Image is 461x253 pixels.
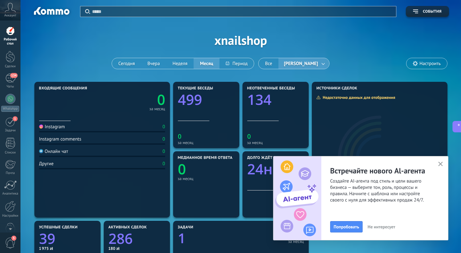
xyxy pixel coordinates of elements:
h2: Встречайте нового Al-агента [330,166,448,176]
span: Текущие беседы [178,86,213,91]
div: Задачи [1,129,20,133]
text: 39 [39,229,55,248]
span: Медианное время ответа [178,156,233,160]
div: Другие [39,161,54,167]
div: за месяц [178,176,235,181]
div: WhatsApp [1,106,19,112]
button: Сегодня [112,58,141,69]
button: Месяц [194,58,219,69]
span: Аккаунт [4,14,16,18]
span: Не интересует [368,225,395,229]
text: 1 [178,229,186,247]
div: за месяц [247,140,304,145]
div: Списки [1,151,20,155]
span: Неотвеченные беседы [247,86,295,91]
span: Успешные сделки [39,225,78,230]
div: Онлайн чат [39,148,68,154]
div: 1 975 zł [39,246,96,251]
span: 134 [10,73,17,78]
div: Instagram comments [39,136,81,142]
text: 134 [247,90,271,109]
button: [PERSON_NAME] [278,58,329,69]
text: 24н [247,160,273,179]
div: Почта [1,171,20,175]
div: Рабочий стол [1,38,20,46]
span: [PERSON_NAME] [283,59,319,68]
div: Настройки [1,214,20,218]
span: Попробовать [334,225,359,229]
span: Долго ждёт ответа [247,156,288,160]
img: ai_agent_activation_popup_RU.png [273,156,321,240]
button: Все [259,58,278,69]
text: 499 [178,90,202,109]
div: за месяц [242,240,304,243]
span: 1 [13,116,18,121]
div: 0 [162,148,165,154]
div: Instagram [39,124,65,130]
span: Создайте AI-агента под стиль и цели вашего бизнеса — выберите тон, роль, процессы и правила. Начн... [330,178,448,203]
div: 0 [162,136,165,142]
text: 0 [178,132,181,141]
a: 24н [247,160,304,179]
div: Сделки [1,64,20,69]
span: 5 [11,236,16,241]
div: 180 zł [108,246,165,251]
button: Период [219,58,254,69]
text: 286 [108,229,133,248]
img: Онлайн чат [39,149,43,153]
button: Вчера [141,58,166,69]
span: Задачи [178,225,194,230]
span: Настроить [419,61,441,66]
text: 0 [247,132,251,141]
div: 0 [162,161,165,167]
a: 1 [178,229,239,247]
span: Источники сделок [317,86,358,91]
span: Активных сделок [108,225,147,230]
button: Попробовать [330,221,363,232]
button: Неделя [166,58,194,69]
div: Недостаточно данных для отображения [316,95,400,100]
a: 286 [108,229,165,248]
img: Instagram [39,124,43,129]
button: Не интересует [365,222,398,232]
span: События [423,9,441,14]
div: Чаты [1,85,20,89]
div: за месяц [178,140,235,145]
div: за месяц [149,107,165,111]
div: Аналитика [1,192,20,196]
a: 39 [39,229,96,248]
button: События [406,6,449,17]
a: 0 [102,90,165,109]
text: 0 [178,160,186,179]
div: 0 [162,124,165,130]
span: Входящие сообщения [39,86,87,91]
text: 0 [157,90,165,109]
